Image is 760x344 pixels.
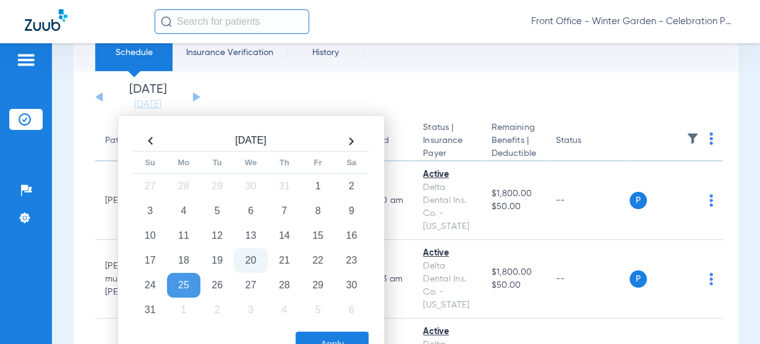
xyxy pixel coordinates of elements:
[686,132,699,145] img: filter.svg
[423,247,472,260] div: Active
[630,192,647,209] span: P
[423,168,472,181] div: Active
[423,134,472,160] span: Insurance Payer
[546,121,630,161] th: Status
[492,266,536,279] span: $1,800.00
[105,46,163,59] span: Schedule
[546,161,630,240] td: --
[423,181,472,233] div: Delta Dental Ins. Co. - [US_STATE]
[111,84,185,111] li: [DATE]
[111,98,185,111] a: [DATE]
[492,279,536,292] span: $50.00
[296,46,355,59] span: History
[161,16,172,27] img: Search Icon
[105,134,177,147] div: Patient Name
[182,46,278,59] span: Insurance Verification
[167,131,335,152] th: [DATE]
[423,260,472,312] div: Delta Dental Ins. Co. - [US_STATE]
[492,200,536,213] span: $50.00
[492,147,536,160] span: Deductible
[546,240,630,319] td: --
[413,121,482,161] th: Status |
[105,134,160,147] div: Patient Name
[155,9,309,34] input: Search for patients
[25,9,67,31] img: Zuub Logo
[16,53,36,67] img: hamburger-icon
[630,270,647,288] span: P
[709,132,713,145] img: group-dot-blue.svg
[709,273,713,285] img: group-dot-blue.svg
[709,194,713,207] img: group-dot-blue.svg
[423,325,472,338] div: Active
[531,15,735,28] span: Front Office - Winter Garden - Celebration Pediatric Dentistry
[482,121,546,161] th: Remaining Benefits |
[492,187,536,200] span: $1,800.00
